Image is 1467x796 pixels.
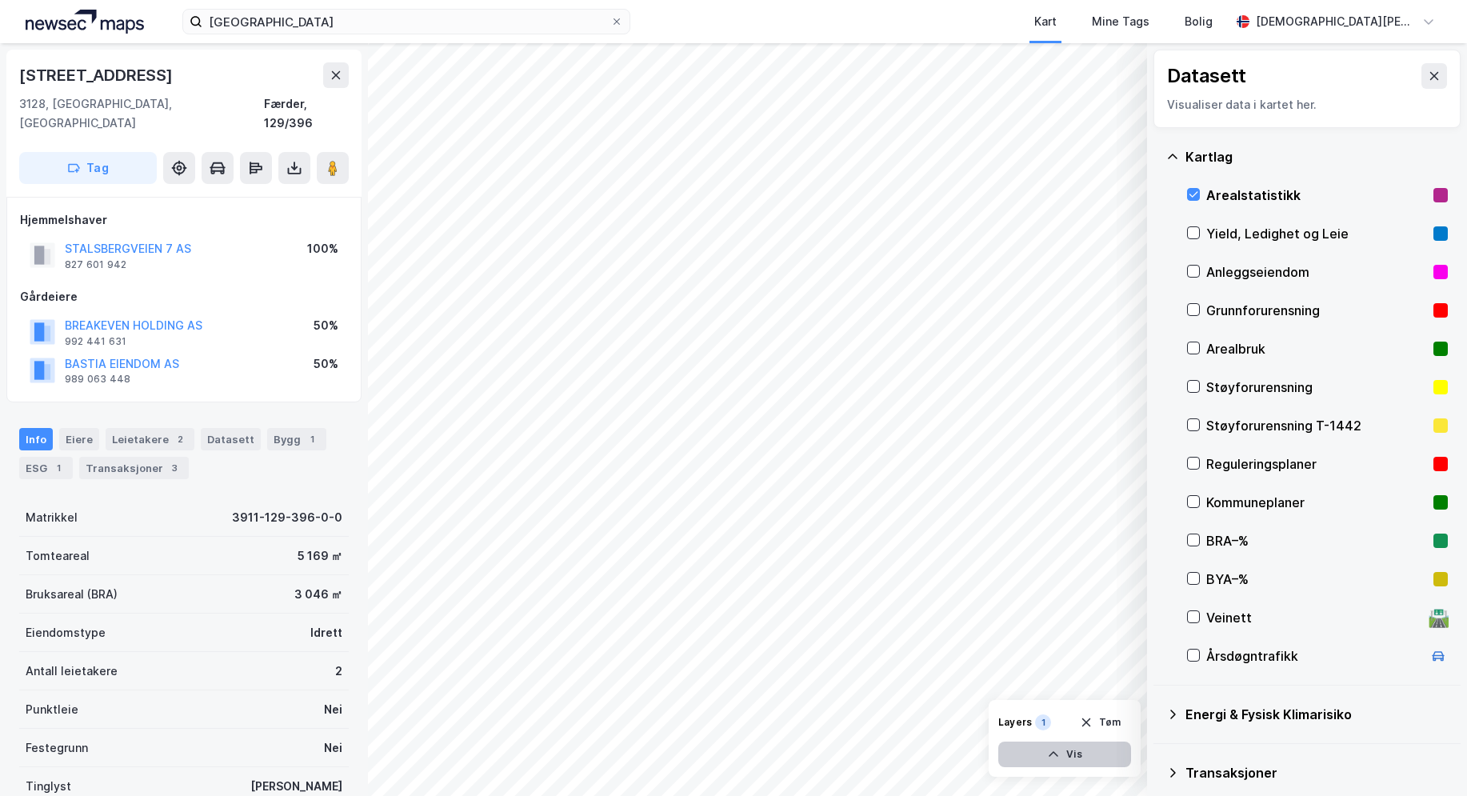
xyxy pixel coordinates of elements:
div: Kontrollprogram for chat [1387,719,1467,796]
div: 🛣️ [1428,607,1449,628]
div: Veinett [1206,608,1422,627]
div: Færder, 129/396 [264,94,349,133]
div: Matrikkel [26,508,78,527]
div: Bolig [1185,12,1213,31]
div: ESG [19,457,73,479]
div: Layers [998,716,1032,729]
div: 3911-129-396-0-0 [232,508,342,527]
div: BYA–% [1206,570,1427,589]
div: Arealstatistikk [1206,186,1427,205]
iframe: Chat Widget [1387,719,1467,796]
div: Bruksareal (BRA) [26,585,118,604]
div: [DEMOGRAPHIC_DATA][PERSON_NAME] [1256,12,1416,31]
div: [PERSON_NAME] [250,777,342,796]
div: Nei [324,700,342,719]
div: Nei [324,738,342,758]
div: Arealbruk [1206,339,1427,358]
div: 1 [304,431,320,447]
div: Grunnforurensning [1206,301,1427,320]
div: Kommuneplaner [1206,493,1427,512]
div: Festegrunn [26,738,88,758]
input: Søk på adresse, matrikkel, gårdeiere, leietakere eller personer [202,10,610,34]
div: Transaksjoner [1185,763,1448,782]
div: Visualiser data i kartet her. [1167,95,1447,114]
div: Leietakere [106,428,194,450]
div: BRA–% [1206,531,1427,550]
div: Punktleie [26,700,78,719]
button: Tag [19,152,157,184]
div: Datasett [1167,63,1246,89]
div: 989 063 448 [65,373,130,386]
div: Kartlag [1185,147,1448,166]
div: Reguleringsplaner [1206,454,1427,474]
div: Tomteareal [26,546,90,566]
div: 50% [314,316,338,335]
div: Anleggseiendom [1206,262,1427,282]
div: Støyforurensning T-1442 [1206,416,1427,435]
div: Yield, Ledighet og Leie [1206,224,1427,243]
div: Årsdøgntrafikk [1206,646,1422,666]
div: 3128, [GEOGRAPHIC_DATA], [GEOGRAPHIC_DATA] [19,94,264,133]
div: Eiere [59,428,99,450]
div: 827 601 942 [65,258,126,271]
div: 3 046 ㎡ [294,585,342,604]
div: 1 [1035,714,1051,730]
div: Mine Tags [1092,12,1149,31]
div: Energi & Fysisk Klimarisiko [1185,705,1448,724]
div: 992 441 631 [65,335,126,348]
div: Tinglyst [26,777,71,796]
img: logo.a4113a55bc3d86da70a041830d287a7e.svg [26,10,144,34]
div: 100% [307,239,338,258]
div: Støyforurensning [1206,378,1427,397]
div: Antall leietakere [26,662,118,681]
div: 50% [314,354,338,374]
div: 5 169 ㎡ [298,546,342,566]
div: Eiendomstype [26,623,106,642]
div: Gårdeiere [20,287,348,306]
div: Hjemmelshaver [20,210,348,230]
div: Datasett [201,428,261,450]
div: 3 [166,460,182,476]
div: Bygg [267,428,326,450]
div: Transaksjoner [79,457,189,479]
div: 2 [172,431,188,447]
button: Tøm [1069,710,1131,735]
div: Kart [1034,12,1057,31]
div: [STREET_ADDRESS] [19,62,176,88]
div: Info [19,428,53,450]
div: Idrett [310,623,342,642]
div: 1 [50,460,66,476]
button: Vis [998,742,1131,767]
div: 2 [335,662,342,681]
